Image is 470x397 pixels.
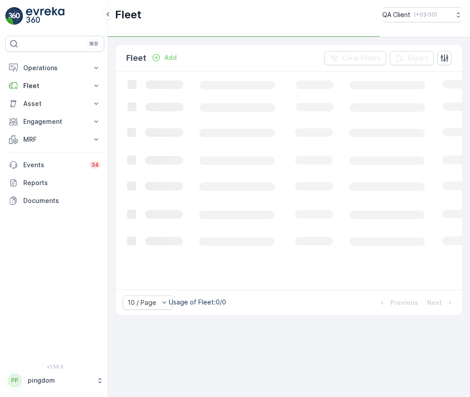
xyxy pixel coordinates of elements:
[23,81,86,90] p: Fleet
[5,113,104,131] button: Engagement
[5,131,104,148] button: MRF
[427,298,442,307] p: Next
[414,11,437,18] p: ( +03:00 )
[382,7,463,22] button: QA Client(+03:00)
[26,7,64,25] img: logo_light-DOdMpM7g.png
[8,373,22,388] div: PP
[390,51,434,65] button: Export
[377,297,419,308] button: Previous
[5,174,104,192] a: Reports
[5,59,104,77] button: Operations
[23,63,86,72] p: Operations
[5,364,104,369] span: v 1.50.3
[23,196,101,205] p: Documents
[23,135,86,144] p: MRF
[115,8,141,22] p: Fleet
[5,156,104,174] a: Events34
[324,51,386,65] button: Clear Filters
[342,54,381,63] p: Clear Filters
[126,52,146,64] p: Fleet
[5,192,104,210] a: Documents
[5,95,104,113] button: Asset
[5,371,104,390] button: PPpingdom
[169,298,226,307] p: Usage of Fleet : 0/0
[28,376,92,385] p: pingdom
[23,160,84,169] p: Events
[91,161,99,169] p: 34
[5,77,104,95] button: Fleet
[426,297,455,308] button: Next
[164,53,177,62] p: Add
[23,117,86,126] p: Engagement
[5,7,23,25] img: logo
[23,99,86,108] p: Asset
[23,178,101,187] p: Reports
[148,52,180,63] button: Add
[89,40,98,47] p: ⌘B
[408,54,428,63] p: Export
[390,298,418,307] p: Previous
[382,10,410,19] p: QA Client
